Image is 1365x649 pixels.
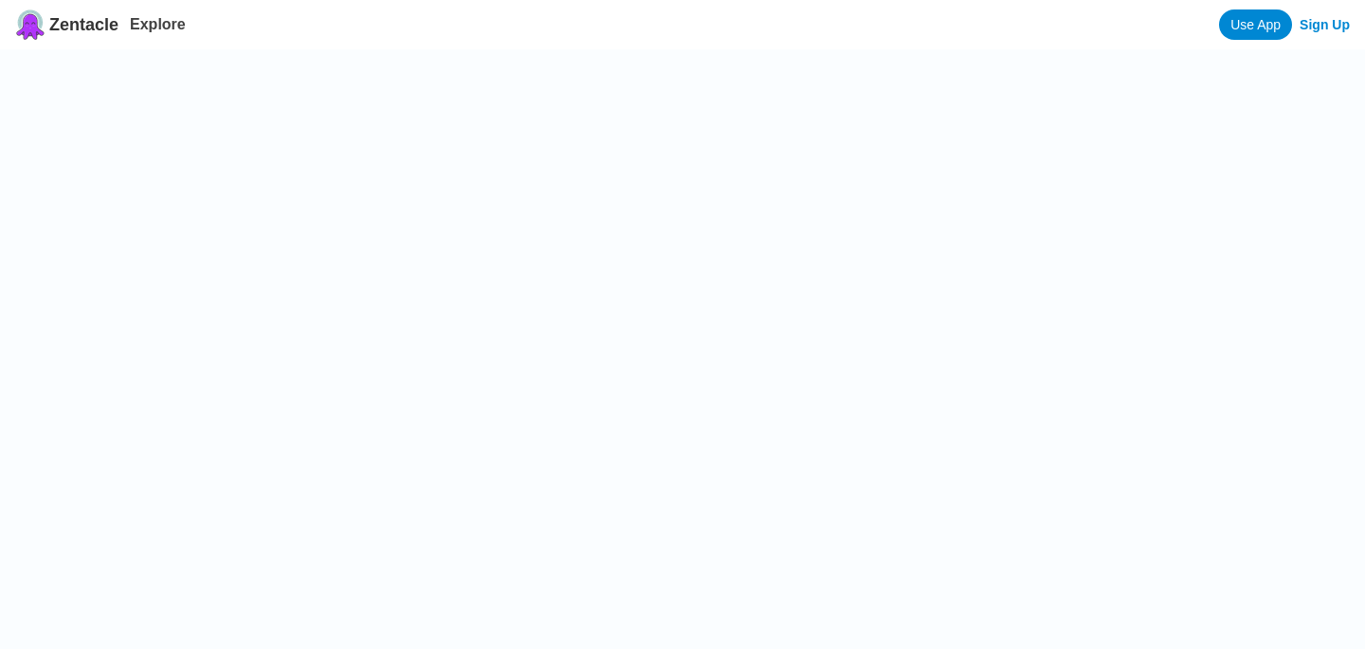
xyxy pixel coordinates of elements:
[49,15,118,35] span: Zentacle
[1300,17,1350,32] a: Sign Up
[130,16,186,32] a: Explore
[15,9,118,40] a: Zentacle logoZentacle
[1219,9,1292,40] a: Use App
[15,9,45,40] img: Zentacle logo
